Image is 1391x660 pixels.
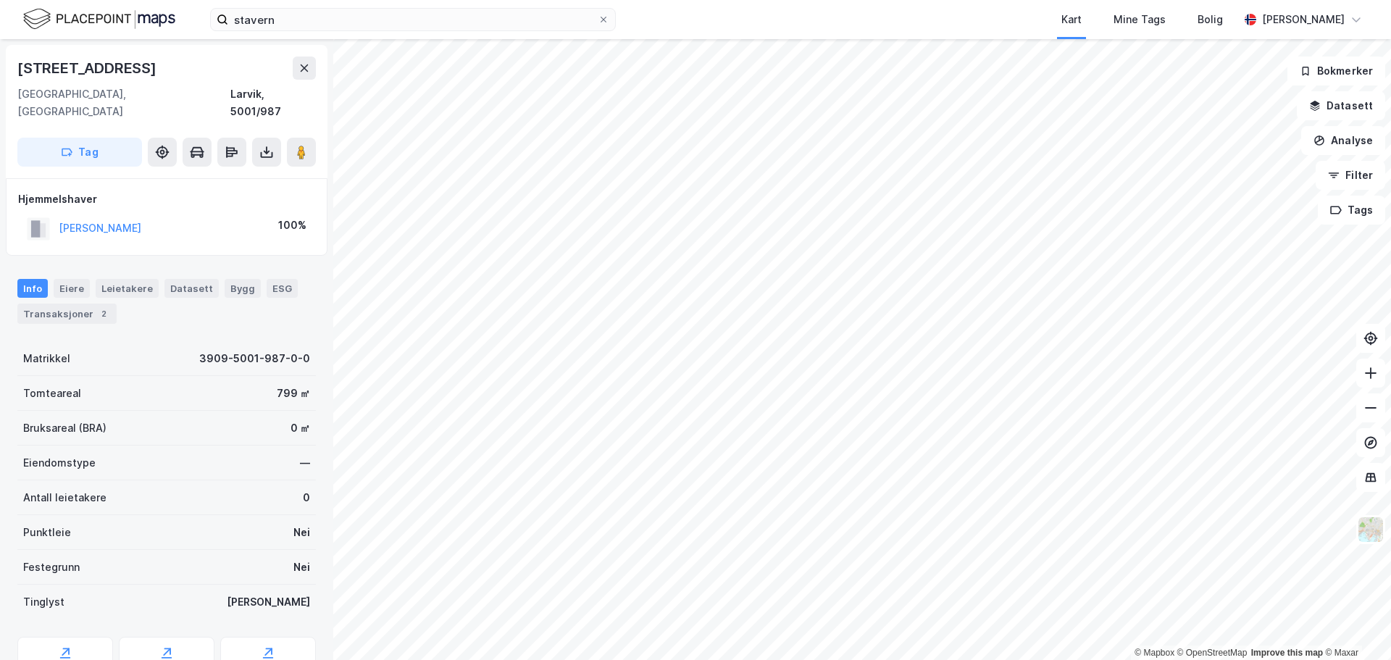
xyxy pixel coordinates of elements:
[267,279,298,298] div: ESG
[291,419,310,437] div: 0 ㎡
[1318,196,1385,225] button: Tags
[96,306,111,321] div: 2
[23,559,80,576] div: Festegrunn
[293,559,310,576] div: Nei
[1316,161,1385,190] button: Filter
[1357,516,1384,543] img: Z
[23,7,175,32] img: logo.f888ab2527a4732fd821a326f86c7f29.svg
[1114,11,1166,28] div: Mine Tags
[23,489,106,506] div: Antall leietakere
[1262,11,1345,28] div: [PERSON_NAME]
[18,191,315,208] div: Hjemmelshaver
[23,593,64,611] div: Tinglyst
[17,138,142,167] button: Tag
[1301,126,1385,155] button: Analyse
[23,454,96,472] div: Eiendomstype
[228,9,598,30] input: Søk på adresse, matrikkel, gårdeiere, leietakere eller personer
[230,85,316,120] div: Larvik, 5001/987
[1177,648,1248,658] a: OpenStreetMap
[23,385,81,402] div: Tomteareal
[1319,590,1391,660] div: Kontrollprogram for chat
[199,350,310,367] div: 3909-5001-987-0-0
[1297,91,1385,120] button: Datasett
[1251,648,1323,658] a: Improve this map
[278,217,306,234] div: 100%
[1198,11,1223,28] div: Bolig
[17,279,48,298] div: Info
[225,279,261,298] div: Bygg
[23,350,70,367] div: Matrikkel
[1319,590,1391,660] iframe: Chat Widget
[54,279,90,298] div: Eiere
[17,304,117,324] div: Transaksjoner
[277,385,310,402] div: 799 ㎡
[1287,57,1385,85] button: Bokmerker
[300,454,310,472] div: —
[164,279,219,298] div: Datasett
[23,524,71,541] div: Punktleie
[1135,648,1174,658] a: Mapbox
[23,419,106,437] div: Bruksareal (BRA)
[303,489,310,506] div: 0
[17,85,230,120] div: [GEOGRAPHIC_DATA], [GEOGRAPHIC_DATA]
[293,524,310,541] div: Nei
[96,279,159,298] div: Leietakere
[227,593,310,611] div: [PERSON_NAME]
[1061,11,1082,28] div: Kart
[17,57,159,80] div: [STREET_ADDRESS]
